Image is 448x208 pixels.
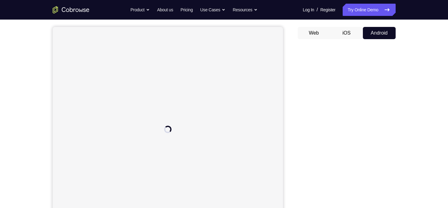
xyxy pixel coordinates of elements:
a: Try Online Demo [343,4,395,16]
button: Android [363,27,396,39]
button: iOS [330,27,363,39]
a: Go to the home page [53,6,89,13]
span: / [317,6,318,13]
button: Use Cases [200,4,225,16]
button: Resources [233,4,258,16]
a: Log In [303,4,314,16]
a: About us [157,4,173,16]
a: Register [320,4,335,16]
button: Product [130,4,150,16]
button: Web [298,27,330,39]
a: Pricing [180,4,193,16]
